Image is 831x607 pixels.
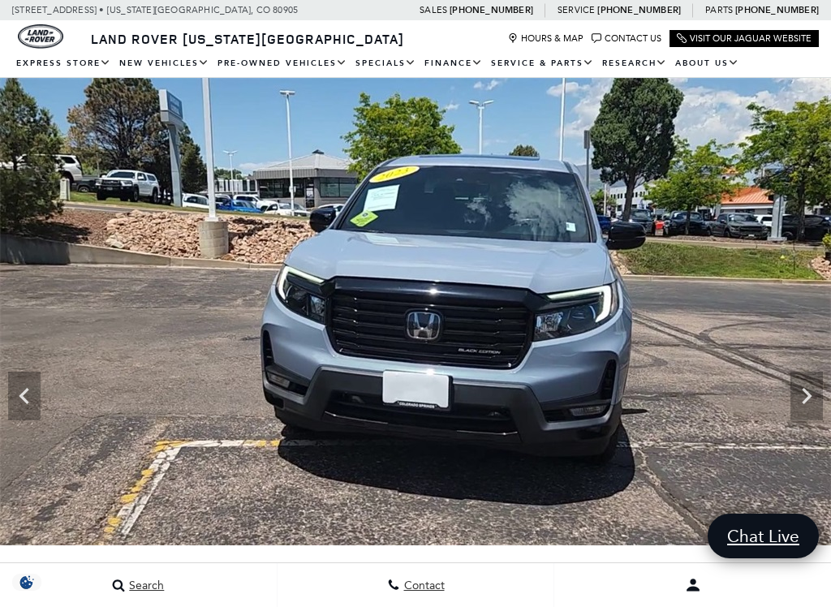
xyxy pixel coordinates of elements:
span: Contact [400,579,445,592]
span: Land Rover [US_STATE][GEOGRAPHIC_DATA] [91,30,404,48]
a: New Vehicles [115,50,213,78]
a: Chat Live [708,514,819,558]
a: land-rover [18,24,63,49]
a: Contact Us [592,33,661,44]
div: Previous [8,372,41,420]
a: Specials [351,50,420,78]
a: Visit Our Jaguar Website [677,33,812,44]
button: Open user profile menu [554,565,831,605]
a: EXPRESS STORE [12,50,115,78]
section: Click to Open Cookie Consent Modal [8,574,45,591]
nav: Main Navigation [12,50,819,78]
a: Hours & Map [508,33,583,44]
a: Research [598,50,671,78]
a: Service & Parts [487,50,598,78]
a: [STREET_ADDRESS] • [US_STATE][GEOGRAPHIC_DATA], CO 80905 [12,5,298,15]
span: Chat Live [719,525,807,547]
a: Finance [420,50,487,78]
a: About Us [671,50,743,78]
div: Next [790,372,823,420]
span: Search [125,579,164,592]
a: [PHONE_NUMBER] [450,4,533,16]
a: [PHONE_NUMBER] [735,4,819,16]
a: [PHONE_NUMBER] [597,4,681,16]
a: Land Rover [US_STATE][GEOGRAPHIC_DATA] [81,30,414,48]
img: Opt-Out Icon [8,574,45,591]
a: Pre-Owned Vehicles [213,50,351,78]
img: Land Rover [18,24,63,49]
